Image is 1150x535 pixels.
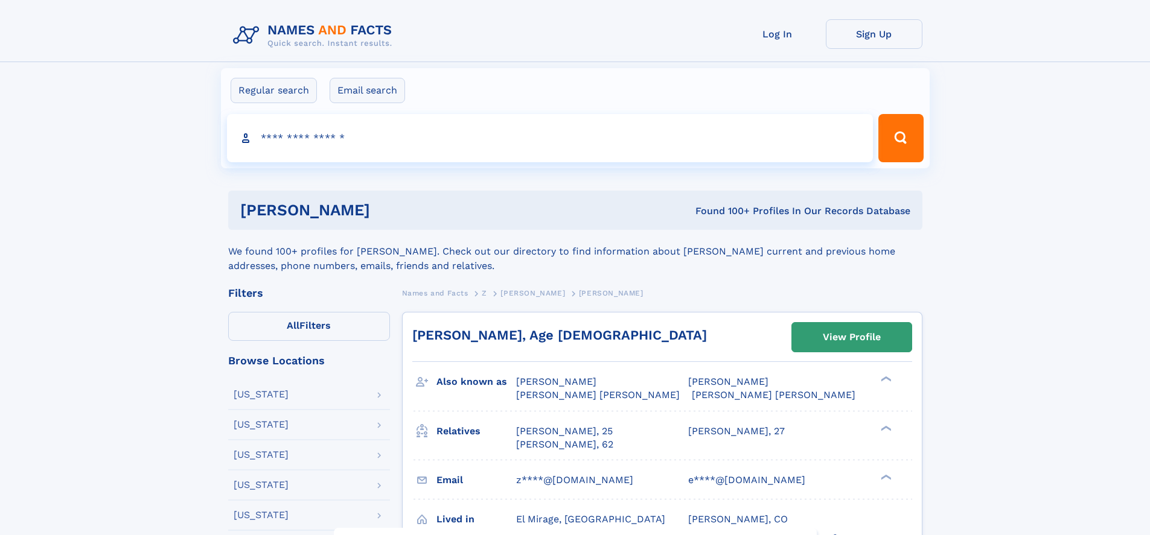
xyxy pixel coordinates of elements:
div: Found 100+ Profiles In Our Records Database [532,204,910,218]
span: El Mirage, [GEOGRAPHIC_DATA] [516,513,665,525]
a: Sign Up [826,19,922,49]
div: ❯ [878,473,892,481]
div: [US_STATE] [234,390,289,399]
div: [US_STATE] [234,510,289,520]
a: View Profile [792,323,912,352]
a: [PERSON_NAME], 62 [516,438,613,451]
label: Regular search [231,78,317,103]
a: [PERSON_NAME], Age [DEMOGRAPHIC_DATA] [412,328,707,343]
div: ❯ [878,424,892,432]
div: ❯ [878,375,892,383]
span: [PERSON_NAME] [500,289,565,297]
a: Z [482,285,487,300]
div: [US_STATE] [234,420,289,429]
span: All [287,320,299,331]
label: Email search [330,78,405,103]
div: Browse Locations [228,355,390,366]
span: Z [482,289,487,297]
h3: Also known as [436,372,516,392]
h3: Lived in [436,509,516,530]
div: We found 100+ profiles for [PERSON_NAME]. Check out our directory to find information about [PERS... [228,230,922,273]
div: Filters [228,288,390,299]
a: [PERSON_NAME], 25 [516,425,613,438]
a: Names and Facts [402,285,468,300]
a: Log In [729,19,826,49]
div: [US_STATE] [234,450,289,460]
a: [PERSON_NAME], 27 [688,425,785,438]
input: search input [227,114,874,162]
img: Logo Names and Facts [228,19,402,52]
span: [PERSON_NAME], CO [688,513,788,525]
label: Filters [228,312,390,341]
span: [PERSON_NAME] [688,376,768,387]
a: [PERSON_NAME] [500,285,565,300]
span: [PERSON_NAME] [PERSON_NAME] [516,389,680,400]
h1: [PERSON_NAME] [240,203,533,218]
span: [PERSON_NAME] [PERSON_NAME] [692,389,855,400]
div: View Profile [823,323,881,351]
h3: Email [436,470,516,490]
div: [US_STATE] [234,480,289,490]
h3: Relatives [436,421,516,442]
button: Search Button [878,114,923,162]
span: [PERSON_NAME] [579,289,644,297]
span: [PERSON_NAME] [516,376,596,387]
